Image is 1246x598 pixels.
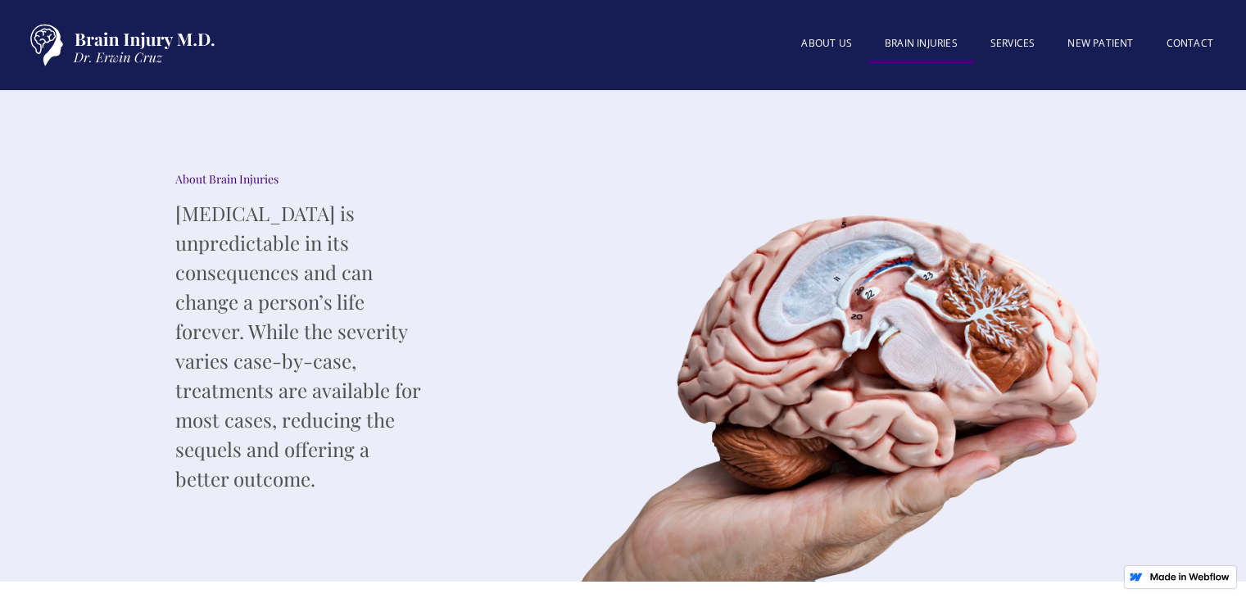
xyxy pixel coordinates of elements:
[1149,573,1230,581] img: Made in Webflow
[175,198,421,493] p: [MEDICAL_DATA] is unpredictable in its consequences and can change a person’s life forever. While...
[974,27,1052,60] a: SERVICES
[785,27,868,60] a: About US
[175,171,421,188] div: About Brain Injuries
[868,27,974,64] a: BRAIN INJURIES
[1150,27,1230,60] a: Contact
[16,16,221,74] a: home
[1051,27,1149,60] a: New patient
